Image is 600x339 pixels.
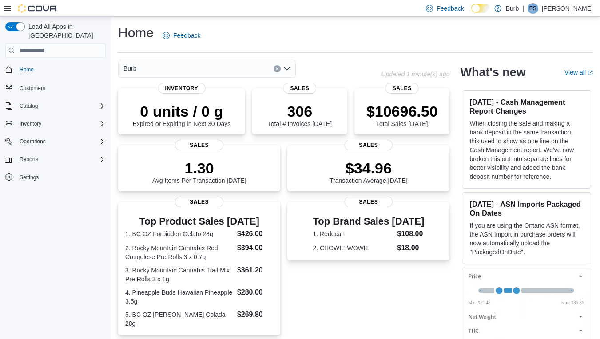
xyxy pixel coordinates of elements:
[366,102,438,127] div: Total Sales [DATE]
[469,98,584,115] h3: [DATE] - Cash Management Report Changes
[16,82,106,93] span: Customers
[268,102,332,120] p: 306
[125,216,273,227] h3: Top Product Sales [DATE]
[20,66,34,73] span: Home
[125,229,234,238] dt: 1. BC OZ Forbidden Gelato 28g
[118,24,154,42] h1: Home
[460,65,525,79] h2: What's new
[123,63,137,74] span: Burb
[16,154,42,165] button: Reports
[2,118,109,130] button: Inventory
[2,153,109,166] button: Reports
[2,63,109,76] button: Home
[125,288,234,306] dt: 4. Pineapple Buds Hawaiian Pineapple 3.5g
[268,102,332,127] div: Total # Invoices [DATE]
[16,101,41,111] button: Catalog
[2,81,109,94] button: Customers
[313,244,393,252] dt: 2. CHOWIE WOWIE
[237,309,273,320] dd: $269.80
[125,244,234,261] dt: 2. Rocky Mountain Cannabis Red Congolese Pre Rolls 3 x 0.7g
[152,159,246,184] div: Avg Items Per Transaction [DATE]
[16,83,49,94] a: Customers
[471,4,490,13] input: Dark Mode
[542,3,593,14] p: [PERSON_NAME]
[2,100,109,112] button: Catalog
[469,221,584,256] p: If you are using the Ontario ASN format, the ASN Import in purchase orders will now automatically...
[274,65,281,72] button: Clear input
[283,83,316,94] span: Sales
[5,59,106,207] nav: Complex example
[564,69,593,76] a: View allExternal link
[16,101,106,111] span: Catalog
[159,27,204,44] a: Feedback
[237,287,273,298] dd: $280.00
[381,71,449,78] p: Updated 1 minute(s) ago
[16,172,106,183] span: Settings
[175,140,224,150] span: Sales
[173,31,200,40] span: Feedback
[588,70,593,75] svg: External link
[16,64,37,75] a: Home
[283,65,290,72] button: Open list of options
[529,3,536,14] span: ES
[16,136,49,147] button: Operations
[366,102,438,120] p: $10696.50
[20,156,38,163] span: Reports
[506,3,519,14] p: Burb
[385,83,419,94] span: Sales
[18,4,58,13] img: Cova
[330,159,408,184] div: Transaction Average [DATE]
[16,118,45,129] button: Inventory
[237,229,273,239] dd: $426.00
[330,159,408,177] p: $34.96
[20,85,45,92] span: Customers
[20,102,38,110] span: Catalog
[397,229,425,239] dd: $108.00
[20,138,46,145] span: Operations
[16,118,106,129] span: Inventory
[2,135,109,148] button: Operations
[20,120,41,127] span: Inventory
[437,4,464,13] span: Feedback
[132,102,230,127] div: Expired or Expiring in Next 30 Days
[20,174,39,181] span: Settings
[125,266,234,284] dt: 3. Rocky Mountain Cannabis Trail Mix Pre Rolls 3 x 1g
[25,22,106,40] span: Load All Apps in [GEOGRAPHIC_DATA]
[469,119,584,181] p: When closing the safe and making a bank deposit in the same transaction, this used to show as one...
[16,172,42,183] a: Settings
[469,200,584,217] h3: [DATE] - ASN Imports Packaged On Dates
[152,159,246,177] p: 1.30
[313,229,393,238] dt: 1. Redecan
[16,154,106,165] span: Reports
[397,243,425,253] dd: $18.00
[2,171,109,184] button: Settings
[313,216,424,227] h3: Top Brand Sales [DATE]
[528,3,538,14] div: Emma Specht
[237,265,273,276] dd: $361.20
[158,83,206,94] span: Inventory
[125,310,234,328] dt: 5. BC OZ [PERSON_NAME] Colada 28g
[175,197,224,207] span: Sales
[344,140,393,150] span: Sales
[522,3,524,14] p: |
[16,136,106,147] span: Operations
[344,197,393,207] span: Sales
[237,243,273,253] dd: $394.00
[16,64,106,75] span: Home
[132,102,230,120] p: 0 units / 0 g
